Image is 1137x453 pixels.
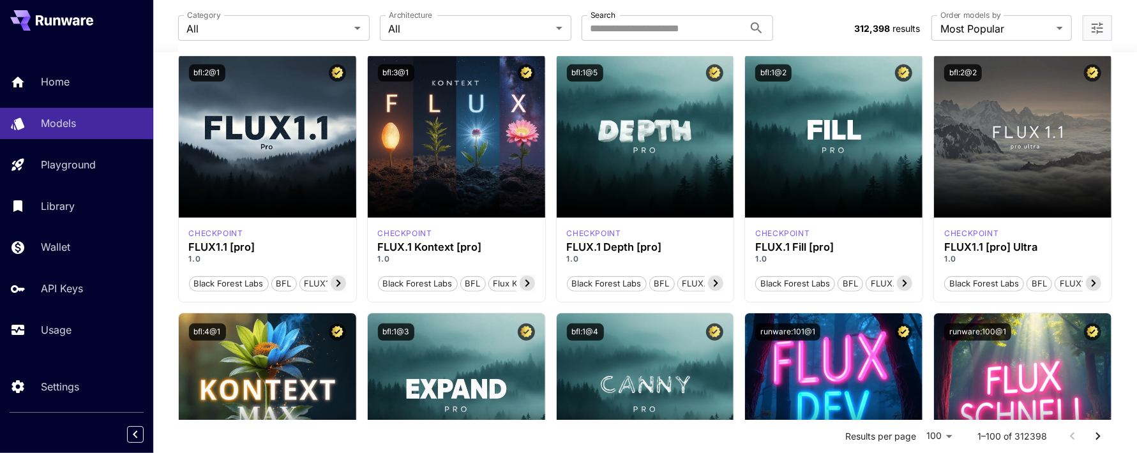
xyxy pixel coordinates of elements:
button: BFL [271,275,297,292]
button: bfl:1@3 [378,323,414,341]
button: FLUX1.1 [pro] [299,275,362,292]
p: 1.0 [944,253,1101,265]
p: 1.0 [755,253,912,265]
div: fluxpro [755,228,809,239]
div: fluxpro [567,228,621,239]
button: bfl:3@1 [378,64,414,82]
label: Category [187,10,221,20]
button: bfl:2@2 [944,64,982,82]
span: FLUX.1 Fill [pro] [866,278,938,290]
label: Order models by [940,10,1001,20]
p: Settings [41,379,79,394]
span: BFL [461,278,485,290]
img: logo_orange.svg [20,20,31,31]
span: Black Forest Labs [568,278,646,290]
button: Black Forest Labs [378,275,458,292]
button: Certified Model – Vetted for best performance and includes a commercial license. [895,64,912,82]
label: Architecture [389,10,432,20]
p: checkpoint [944,228,998,239]
h3: FLUX.1 Fill [pro] [755,241,912,253]
button: Black Forest Labs [944,275,1024,292]
button: Certified Model – Vetted for best performance and includes a commercial license. [329,64,346,82]
span: FLUX.1 Depth [pro] [678,278,762,290]
button: FLUX.1 Depth [pro] [677,275,763,292]
span: Black Forest Labs [190,278,268,290]
button: Flux Kontext [488,275,548,292]
button: BFL [1027,275,1052,292]
button: bfl:1@2 [755,64,792,82]
div: fluxpro [189,228,243,239]
img: website_grey.svg [20,33,31,43]
button: FLUX.1 Fill [pro] [866,275,938,292]
div: 100 [921,427,957,445]
div: Keywords by Traffic [141,75,215,84]
button: Certified Model – Vetted for best performance and includes a commercial license. [895,323,912,341]
img: tab_keywords_by_traffic_grey.svg [127,74,137,84]
h3: FLUX.1 Kontext [pro] [378,241,535,253]
p: Results per page [845,430,916,443]
button: BFL [649,275,675,292]
span: Flux Kontext [489,278,547,290]
div: fluxultra [944,228,998,239]
button: Certified Model – Vetted for best performance and includes a commercial license. [329,323,346,341]
button: Certified Model – Vetted for best performance and includes a commercial license. [518,323,535,341]
h3: FLUX1.1 [pro] Ultra [944,241,1101,253]
button: bfl:2@1 [189,64,225,82]
p: checkpoint [755,228,809,239]
p: 1–100 of 312398 [977,430,1047,443]
p: Wallet [41,239,70,255]
button: Certified Model – Vetted for best performance and includes a commercial license. [1084,64,1101,82]
img: tab_domain_overview_orange.svg [34,74,45,84]
span: FLUX1.1 [pro] [300,278,361,290]
button: Go to next page [1085,424,1111,449]
label: Search [591,10,615,20]
div: Domain: [URL] [33,33,91,43]
p: API Keys [41,281,83,296]
button: Open more filters [1090,20,1105,36]
h3: FLUX1.1 [pro] [189,241,346,253]
button: Black Forest Labs [189,275,269,292]
h3: FLUX.1 Depth [pro] [567,241,724,253]
p: Usage [41,322,72,338]
button: Certified Model – Vetted for best performance and includes a commercial license. [706,323,723,341]
span: BFL [272,278,296,290]
p: 1.0 [189,253,346,265]
span: 312,398 [854,23,890,34]
button: Black Forest Labs [567,275,647,292]
p: checkpoint [378,228,432,239]
p: Library [41,198,75,214]
button: BFL [460,275,486,292]
button: Certified Model – Vetted for best performance and includes a commercial license. [706,64,723,82]
button: BFL [838,275,863,292]
div: Collapse sidebar [137,423,153,446]
button: Collapse sidebar [127,426,144,443]
button: bfl:4@1 [189,323,226,341]
span: Black Forest Labs [756,278,834,290]
span: Most Popular [940,21,1051,36]
button: bfl:1@5 [567,64,603,82]
span: BFL [838,278,862,290]
span: results [892,23,920,34]
div: v 4.0.25 [36,20,63,31]
p: checkpoint [567,228,621,239]
span: BFL [1027,278,1051,290]
span: Black Forest Labs [379,278,457,290]
button: runware:100@1 [944,323,1011,341]
span: All [389,21,551,36]
p: checkpoint [189,228,243,239]
button: bfl:1@4 [567,323,604,341]
p: 1.0 [567,253,724,265]
div: Domain Overview [49,75,114,84]
div: FLUX.1 Kontext [pro] [378,228,432,239]
button: runware:101@1 [755,323,820,341]
button: Black Forest Labs [755,275,835,292]
p: Models [41,115,76,131]
span: Black Forest Labs [945,278,1023,290]
p: 1.0 [378,253,535,265]
span: All [187,21,349,36]
button: Certified Model – Vetted for best performance and includes a commercial license. [1084,323,1101,341]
